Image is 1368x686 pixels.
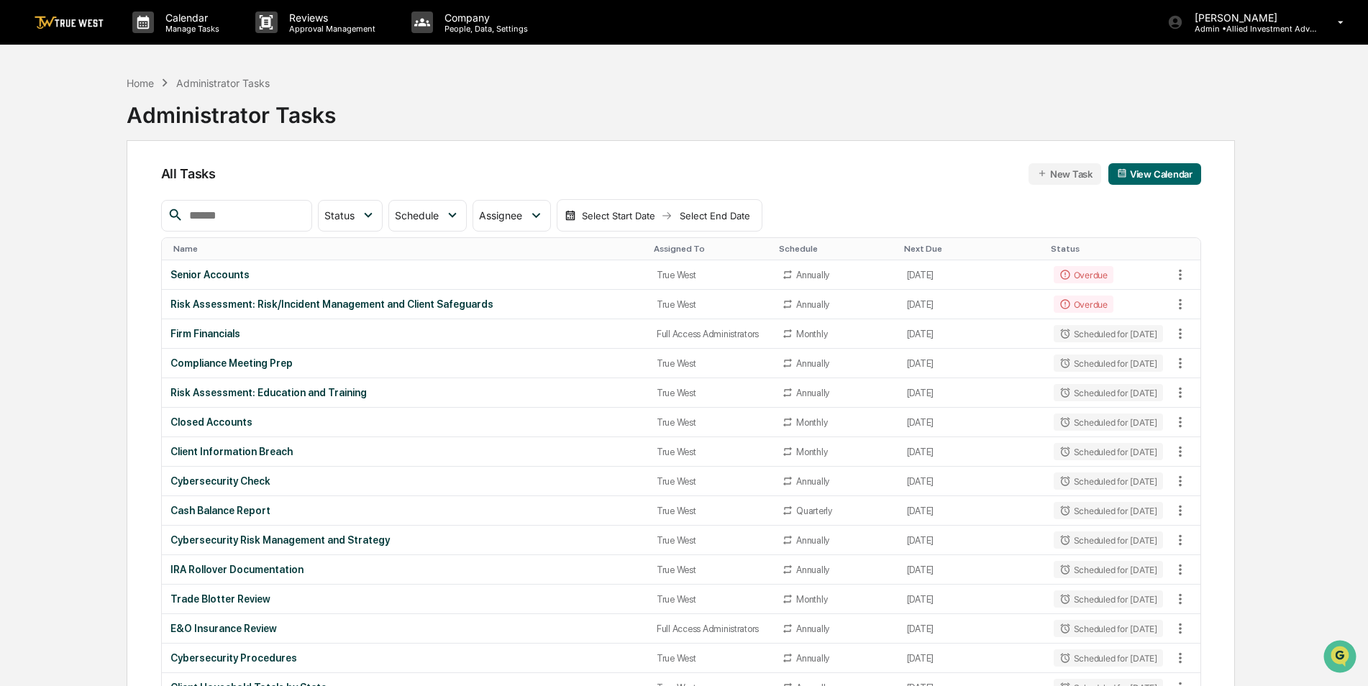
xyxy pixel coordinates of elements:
a: Powered byPylon [101,243,174,255]
a: 🖐️Preclearance [9,175,99,201]
td: [DATE] [898,496,1045,526]
td: [DATE] [898,319,1045,349]
td: [DATE] [898,408,1045,437]
p: People, Data, Settings [433,24,535,34]
div: Scheduled for [DATE] [1054,325,1163,342]
div: Annually [796,564,829,575]
td: [DATE] [898,585,1045,614]
div: Senior Accounts [170,269,639,280]
div: True West [657,653,765,664]
td: [DATE] [898,467,1045,496]
img: 1746055101610-c473b297-6a78-478c-a979-82029cc54cd1 [14,110,40,136]
td: [DATE] [898,614,1045,644]
div: Toggle SortBy [1172,244,1200,254]
div: Overdue [1054,266,1113,283]
div: True West [657,417,765,428]
td: [DATE] [898,526,1045,555]
div: True West [657,594,765,605]
td: [DATE] [898,644,1045,673]
div: Risk Assessment: Risk/Incident Management and Client Safeguards [170,298,639,310]
div: Scheduled for [DATE] [1054,443,1163,460]
td: [DATE] [898,349,1045,378]
div: Scheduled for [DATE] [1054,620,1163,637]
div: Overdue [1054,296,1113,313]
div: Annually [796,653,829,664]
span: Schedule [395,209,439,221]
div: True West [657,299,765,310]
div: Quarterly [796,506,832,516]
div: Toggle SortBy [654,244,767,254]
div: Closed Accounts [170,416,639,428]
div: Monthly [796,594,827,605]
div: Scheduled for [DATE] [1054,502,1163,519]
div: Administrator Tasks [176,77,270,89]
div: 🖐️ [14,183,26,194]
div: E&O Insurance Review [170,623,639,634]
div: 🔎 [14,210,26,221]
span: Data Lookup [29,209,91,223]
div: Full Access Administrators [657,329,765,339]
span: Preclearance [29,181,93,196]
div: Scheduled for [DATE] [1054,561,1163,578]
div: Scheduled for [DATE] [1054,531,1163,549]
p: Calendar [154,12,227,24]
p: How can we help? [14,30,262,53]
div: Administrator Tasks [127,91,336,128]
div: Risk Assessment: Education and Training [170,387,639,398]
div: Annually [796,476,829,487]
div: Home [127,77,154,89]
div: Toggle SortBy [904,244,1039,254]
iframe: Open customer support [1322,639,1361,677]
div: True West [657,564,765,575]
div: IRA Rollover Documentation [170,564,639,575]
div: Annually [796,299,829,310]
p: Reviews [278,12,383,24]
div: Cybersecurity Risk Management and Strategy [170,534,639,546]
img: calendar [1117,168,1127,178]
div: Toggle SortBy [779,244,892,254]
div: Scheduled for [DATE] [1054,413,1163,431]
div: Trade Blotter Review [170,593,639,605]
p: Manage Tasks [154,24,227,34]
span: All Tasks [161,166,216,181]
div: Select Start Date [579,210,658,221]
div: 🗄️ [104,183,116,194]
span: Attestations [119,181,178,196]
div: Monthly [796,329,827,339]
td: [DATE] [898,555,1045,585]
img: calendar [565,210,576,221]
div: Scheduled for [DATE] [1054,384,1163,401]
p: [PERSON_NAME] [1183,12,1317,24]
div: Cybersecurity Procedures [170,652,639,664]
td: [DATE] [898,290,1045,319]
div: True West [657,476,765,487]
div: Firm Financials [170,328,639,339]
div: Full Access Administrators [657,623,765,634]
span: Assignee [479,209,522,221]
img: arrow right [661,210,672,221]
div: Annually [796,535,829,546]
div: True West [657,270,765,280]
button: Start new chat [245,114,262,132]
div: Annually [796,623,829,634]
div: Monthly [796,417,827,428]
div: Scheduled for [DATE] [1054,355,1163,372]
div: Scheduled for [DATE] [1054,649,1163,667]
img: logo [35,16,104,29]
div: Toggle SortBy [173,244,642,254]
div: Scheduled for [DATE] [1054,472,1163,490]
div: Cash Balance Report [170,505,639,516]
div: Annually [796,358,829,369]
div: True West [657,358,765,369]
span: Pylon [143,244,174,255]
td: [DATE] [898,260,1045,290]
td: [DATE] [898,378,1045,408]
div: Start new chat [49,110,236,124]
div: Annually [796,388,829,398]
p: Company [433,12,535,24]
div: Cybersecurity Check [170,475,639,487]
a: 🗄️Attestations [99,175,184,201]
div: Client Information Breach [170,446,639,457]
